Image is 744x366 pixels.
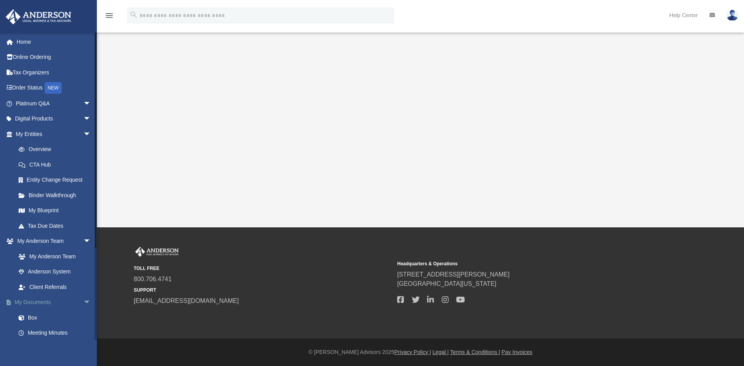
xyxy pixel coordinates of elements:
[134,276,172,282] a: 800.706.4741
[397,271,510,278] a: [STREET_ADDRESS][PERSON_NAME]
[11,157,103,172] a: CTA Hub
[11,249,95,264] a: My Anderson Team
[11,203,99,218] a: My Blueprint
[11,264,99,280] a: Anderson System
[11,172,103,188] a: Entity Change Request
[83,96,99,112] span: arrow_drop_down
[83,295,99,311] span: arrow_drop_down
[5,34,103,50] a: Home
[11,325,103,341] a: Meeting Minutes
[134,265,392,272] small: TOLL FREE
[5,50,103,65] a: Online Ordering
[11,279,99,295] a: Client Referrals
[45,82,62,94] div: NEW
[11,187,103,203] a: Binder Walkthrough
[450,349,500,355] a: Terms & Conditions |
[3,9,74,24] img: Anderson Advisors Platinum Portal
[5,295,103,310] a: My Documentsarrow_drop_down
[11,142,103,157] a: Overview
[727,10,738,21] img: User Pic
[5,234,99,249] a: My Anderson Teamarrow_drop_down
[397,280,496,287] a: [GEOGRAPHIC_DATA][US_STATE]
[5,80,103,96] a: Order StatusNEW
[5,96,103,111] a: Platinum Q&Aarrow_drop_down
[83,126,99,142] span: arrow_drop_down
[5,126,103,142] a: My Entitiesarrow_drop_down
[83,234,99,249] span: arrow_drop_down
[105,15,114,20] a: menu
[134,297,239,304] a: [EMAIL_ADDRESS][DOMAIN_NAME]
[134,287,392,294] small: SUPPORT
[397,260,655,267] small: Headquarters & Operations
[11,310,99,325] a: Box
[394,349,431,355] a: Privacy Policy |
[5,65,103,80] a: Tax Organizers
[5,111,103,127] a: Digital Productsarrow_drop_down
[105,11,114,20] i: menu
[501,349,532,355] a: Pay Invoices
[129,10,138,19] i: search
[134,247,180,257] img: Anderson Advisors Platinum Portal
[83,111,99,127] span: arrow_drop_down
[11,218,103,234] a: Tax Due Dates
[432,349,449,355] a: Legal |
[97,348,744,356] div: © [PERSON_NAME] Advisors 2025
